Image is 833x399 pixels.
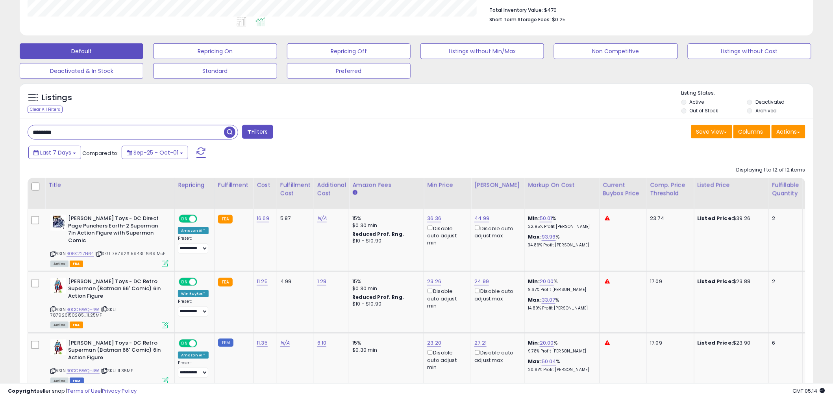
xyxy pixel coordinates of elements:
[352,238,418,244] div: $10 - $10.90
[540,214,552,222] a: 50.01
[352,222,418,229] div: $0.30 min
[650,339,688,347] div: 17.09
[650,278,688,285] div: 17.09
[698,215,763,222] div: $39.26
[28,106,63,113] div: Clear All Filters
[698,339,763,347] div: $23.90
[82,149,118,157] span: Compared to:
[474,339,487,347] a: 27.21
[528,278,540,285] b: Min:
[196,216,209,222] span: OFF
[352,278,418,285] div: 15%
[489,5,800,14] li: $470
[528,233,594,248] div: %
[474,278,489,285] a: 24.99
[554,43,678,59] button: Non Competitive
[698,214,733,222] b: Listed Price:
[528,339,540,347] b: Min:
[528,181,596,189] div: Markup on Cost
[50,322,68,328] span: All listings currently available for purchase on Amazon
[427,214,441,222] a: 36.36
[257,214,269,222] a: 16.69
[8,388,137,395] div: seller snap | |
[690,107,718,114] label: Out of Stock
[153,63,277,79] button: Standard
[178,227,209,234] div: Amazon AI *
[317,339,327,347] a: 6.10
[287,43,411,59] button: Repricing Off
[542,358,556,365] a: 50.04
[317,214,327,222] a: N/A
[280,181,311,198] div: Fulfillment Cost
[352,294,404,300] b: Reduced Prof. Rng.
[178,360,209,378] div: Preset:
[67,306,100,313] a: B0CC6WQH4W
[772,339,797,347] div: 6
[525,178,600,209] th: The percentage added to the cost of goods (COGS) that forms the calculator for Min & Max prices.
[528,287,594,293] p: 9.67% Profit [PERSON_NAME]
[528,233,542,241] b: Max:
[698,181,766,189] div: Listed Price
[68,278,164,302] b: [PERSON_NAME] Toys - DC Retro Superman (Batman 66' Comic) 6in Action Figure
[489,16,551,23] b: Short Term Storage Fees:
[122,146,188,159] button: Sep-25 - Oct-01
[218,278,233,287] small: FBA
[420,43,544,59] button: Listings without Min/Max
[242,125,273,139] button: Filters
[8,387,37,395] strong: Copyright
[257,278,268,285] a: 11.25
[257,339,268,347] a: 11.35
[528,224,594,229] p: 22.95% Profit [PERSON_NAME]
[40,149,71,157] span: Last 7 Days
[427,339,441,347] a: 23.20
[28,146,81,159] button: Last 7 Days
[528,349,594,354] p: 9.78% Profit [PERSON_NAME]
[603,181,644,198] div: Current Buybox Price
[540,278,554,285] a: 20.00
[474,349,518,364] div: Disable auto adjust max
[427,278,441,285] a: 23.26
[733,125,770,138] button: Columns
[317,181,346,198] div: Additional Cost
[352,181,420,189] div: Amazon Fees
[688,43,811,59] button: Listings without Cost
[698,278,763,285] div: $23.88
[101,367,133,374] span: | SKU: 11.35MF
[50,278,66,294] img: 41Qj5c9F62L._SL40_.jpg
[427,287,465,310] div: Disable auto adjust min
[70,261,83,267] span: FBA
[528,215,594,229] div: %
[427,181,468,189] div: Min Price
[50,261,68,267] span: All listings currently available for purchase on Amazon
[67,367,100,374] a: B0CC6WQH4W
[352,339,418,347] div: 15%
[474,181,521,189] div: [PERSON_NAME]
[218,181,250,189] div: Fulfillment
[196,278,209,285] span: OFF
[528,296,594,311] div: %
[698,278,733,285] b: Listed Price:
[793,387,825,395] span: 2025-10-11 05:14 GMT
[772,278,797,285] div: 2
[528,358,594,373] div: %
[180,278,189,285] span: ON
[690,99,704,105] label: Active
[737,166,805,174] div: Displaying 1 to 12 of 12 items
[50,339,66,355] img: 41Qj5c9F62L._SL40_.jpg
[68,339,164,364] b: [PERSON_NAME] Toys - DC Retro Superman (Batman 66' Comic) 6in Action Figure
[153,43,277,59] button: Repricing On
[67,250,94,257] a: B0BX227N64
[474,214,489,222] a: 44.99
[474,287,518,302] div: Disable auto adjust max
[552,16,566,23] span: $0.25
[772,181,800,198] div: Fulfillable Quantity
[50,215,66,231] img: 515w4Vx594L._SL40_.jpg
[102,387,137,395] a: Privacy Policy
[178,352,209,359] div: Amazon AI *
[50,278,168,328] div: ASIN:
[178,290,209,297] div: Win BuyBox *
[42,92,72,103] h5: Listings
[218,339,233,347] small: FBM
[542,233,556,241] a: 93.96
[352,347,418,354] div: $0.30 min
